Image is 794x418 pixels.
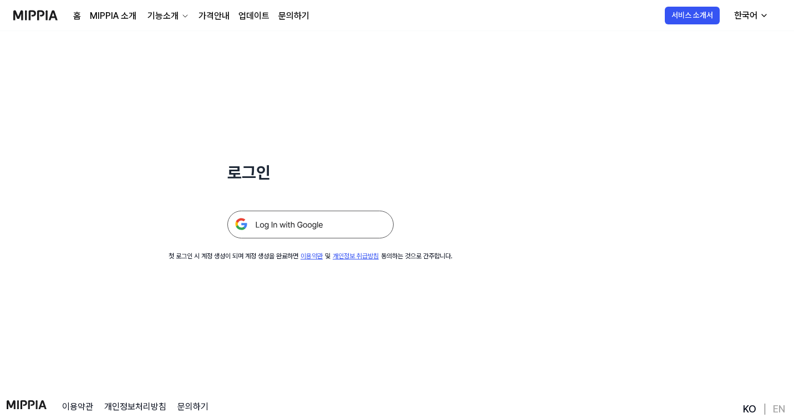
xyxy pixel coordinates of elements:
a: 홈 [73,9,81,23]
button: 서비스 소개서 [665,7,720,24]
button: 한국어 [725,4,775,27]
img: 구글 로그인 버튼 [227,211,394,238]
a: EN [773,402,785,416]
a: 개인정보 취급방침 [333,252,379,260]
a: 가격안내 [198,9,230,23]
a: KO [743,402,756,416]
img: logo [7,400,47,409]
a: 문의하기 [278,9,309,23]
div: 첫 로그인 시 계정 생성이 되며 계정 생성을 완료하면 및 동의하는 것으로 간주합니다. [169,252,452,261]
h1: 로그인 [227,161,394,184]
button: 기능소개 [145,9,190,23]
a: 업데이트 [238,9,269,23]
div: 기능소개 [145,9,181,23]
a: 이용약관 [301,252,323,260]
a: 이용약관 [62,400,93,414]
a: 문의하기 [177,400,208,414]
a: 개인정보처리방침 [104,400,166,414]
div: 한국어 [732,9,760,22]
a: MIPPIA 소개 [90,9,136,23]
